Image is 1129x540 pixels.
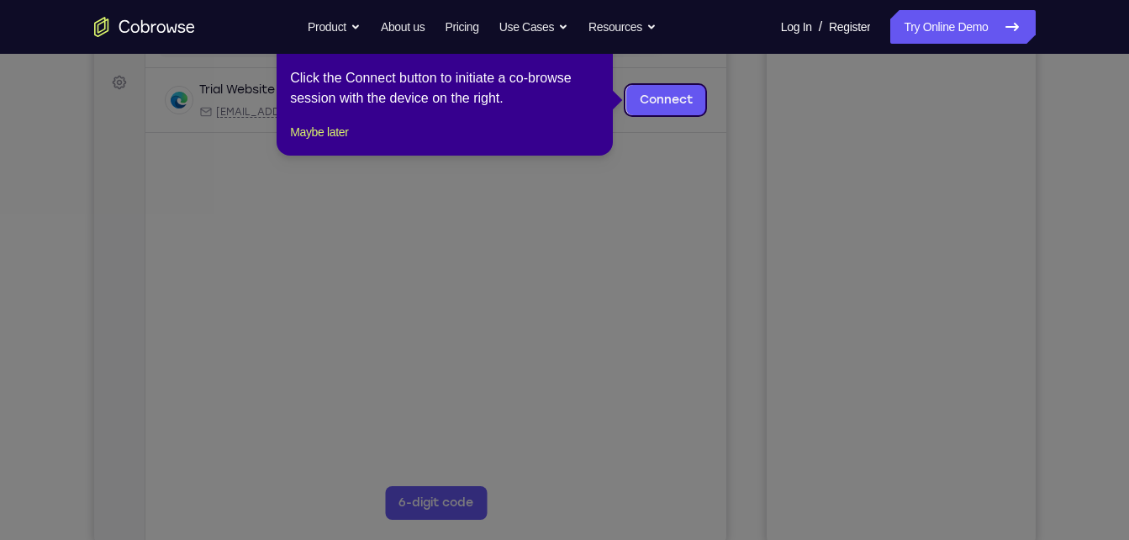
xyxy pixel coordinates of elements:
div: Email [105,125,303,139]
a: Log In [781,10,812,44]
div: New devices found. [189,109,193,112]
a: Connect [532,105,612,135]
button: Refresh [592,50,619,77]
label: Email [505,56,535,72]
div: Click the Connect button to initiate a co-browse session with the device on the right. [290,68,599,109]
span: Cobrowse demo [330,125,416,139]
a: Pricing [445,10,478,44]
span: / [819,17,822,37]
a: Register [829,10,870,44]
a: Try Online Demo [890,10,1035,44]
div: Online [187,103,231,117]
span: +11 more [426,125,470,139]
a: About us [381,10,425,44]
button: Resources [588,10,657,44]
div: Open device details [51,88,632,153]
a: Go to the home page [94,17,195,37]
div: App [313,125,416,139]
a: Settings [10,87,40,118]
button: Maybe later [290,122,348,142]
input: Filter devices... [95,56,307,72]
h1: Connect [65,10,156,37]
div: Trial Website [105,102,181,119]
button: Product [308,10,361,44]
span: web@example.com [122,125,303,139]
button: Use Cases [499,10,568,44]
label: demo_id [334,56,387,72]
a: Sessions [10,49,40,79]
button: 6-digit code [291,506,393,540]
a: Connect [10,10,40,40]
